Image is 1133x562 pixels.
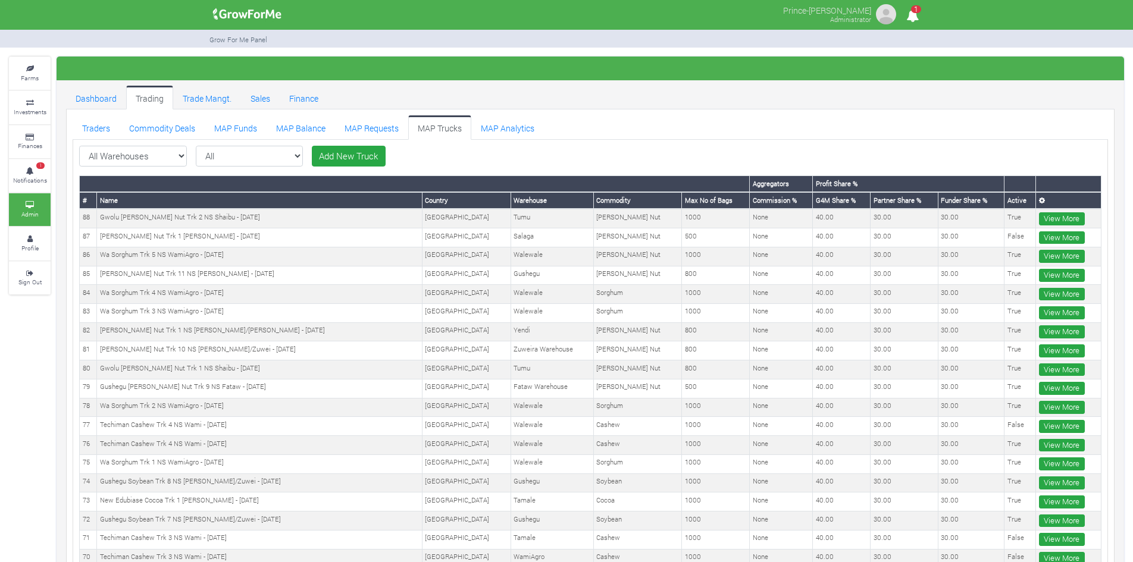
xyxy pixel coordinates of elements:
a: Farms [9,57,51,90]
td: 30.00 [938,379,1004,398]
td: 30.00 [871,285,938,304]
a: View More [1039,495,1085,508]
td: 40.00 [813,266,871,285]
a: View More [1039,382,1085,395]
td: [GEOGRAPHIC_DATA] [422,341,511,360]
td: Tumu [511,360,593,379]
td: 75 [80,454,97,473]
td: Gushegu [511,266,593,285]
td: 77 [80,417,97,436]
td: True [1004,209,1036,228]
td: None [750,511,813,530]
td: 30.00 [871,398,938,417]
td: [GEOGRAPHIC_DATA] [422,247,511,266]
span: 1 [911,5,921,13]
td: 30.00 [871,360,938,379]
a: Traders [73,115,120,139]
td: None [750,341,813,360]
td: 800 [682,341,750,360]
td: [PERSON_NAME] Nut [593,360,682,379]
td: 1000 [682,303,750,322]
a: Add New Truck [312,146,386,167]
td: [GEOGRAPHIC_DATA] [422,322,511,341]
td: True [1004,322,1036,341]
td: 80 [80,360,97,379]
td: 71 [80,530,97,549]
td: [PERSON_NAME] Nut [593,228,682,247]
td: Techiman Cashew Trk 4 NS Wami - [DATE] [97,436,422,455]
td: 40.00 [813,360,871,379]
a: View More [1039,306,1085,319]
a: View More [1039,439,1085,452]
td: True [1004,511,1036,530]
th: Aggregators [750,176,813,192]
td: [GEOGRAPHIC_DATA] [422,454,511,473]
td: Walewale [511,417,593,436]
td: 30.00 [871,436,938,455]
td: 1000 [682,436,750,455]
td: None [750,530,813,549]
td: 30.00 [938,398,1004,417]
td: 40.00 [813,417,871,436]
a: View More [1039,476,1085,489]
a: Sales [241,86,280,109]
td: None [750,492,813,511]
td: Tamale [511,530,593,549]
a: 1 [901,11,924,23]
a: View More [1039,533,1085,546]
td: 74 [80,473,97,492]
td: New Edubiase Cocoa Trk 1 [PERSON_NAME] - [DATE] [97,492,422,511]
td: Sorghum [593,398,682,417]
td: 500 [682,228,750,247]
td: Gushegu [511,473,593,492]
a: Investments [9,91,51,124]
td: [GEOGRAPHIC_DATA] [422,473,511,492]
td: True [1004,398,1036,417]
td: None [750,209,813,228]
i: Notifications [901,2,924,29]
td: 30.00 [938,303,1004,322]
td: Gushegu Soybean Trk 8 NS [PERSON_NAME]/Zuwei - [DATE] [97,473,422,492]
a: View More [1039,250,1085,263]
td: 40.00 [813,436,871,455]
a: View More [1039,269,1085,282]
td: [PERSON_NAME] Nut [593,379,682,398]
td: True [1004,285,1036,304]
td: Sorghum [593,285,682,304]
td: 30.00 [871,417,938,436]
img: growforme image [874,2,898,26]
td: 30.00 [871,492,938,511]
a: View More [1039,325,1085,338]
a: View More [1039,231,1085,244]
td: 40.00 [813,530,871,549]
td: [PERSON_NAME] Nut [593,209,682,228]
td: 1000 [682,209,750,228]
td: True [1004,360,1036,379]
td: Soybean [593,511,682,530]
a: View More [1039,457,1085,470]
small: Profile [21,244,39,252]
a: View More [1039,401,1085,414]
td: 30.00 [938,530,1004,549]
td: 30.00 [871,530,938,549]
td: Wa Sorghum Trk 1 NS WamiAgro - [DATE] [97,454,422,473]
td: None [750,417,813,436]
td: 40.00 [813,398,871,417]
a: Trade Mangt. [173,86,241,109]
td: Gwolu [PERSON_NAME] Nut Trk 2 NS Shaibu - [DATE] [97,209,422,228]
td: False [1004,417,1036,436]
td: 40.00 [813,379,871,398]
a: MAP Trucks [408,115,471,139]
td: Wa Sorghum Trk 5 NS WamiAgro - [DATE] [97,247,422,266]
td: False [1004,530,1036,549]
td: Tamale [511,492,593,511]
td: 72 [80,511,97,530]
td: [PERSON_NAME] Nut Trk 1 [PERSON_NAME] - [DATE] [97,228,422,247]
small: Farms [21,74,39,82]
th: Country [422,192,511,209]
td: [GEOGRAPHIC_DATA] [422,530,511,549]
td: 82 [80,322,97,341]
td: 40.00 [813,454,871,473]
td: [GEOGRAPHIC_DATA] [422,303,511,322]
td: 30.00 [871,322,938,341]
